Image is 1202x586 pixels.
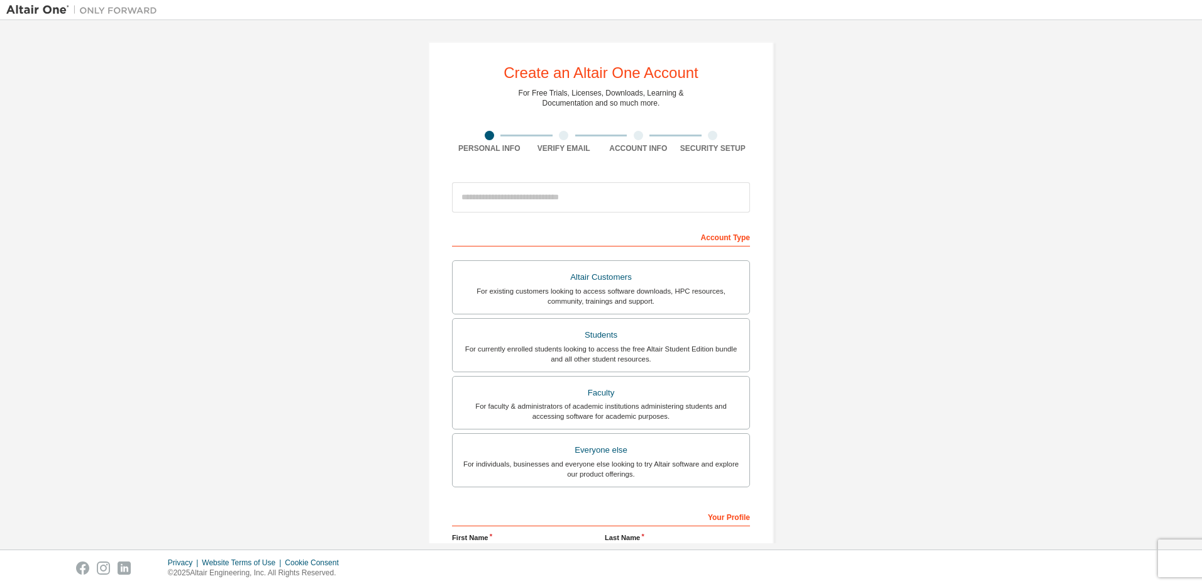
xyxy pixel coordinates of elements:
[6,4,163,16] img: Altair One
[601,143,676,153] div: Account Info
[519,88,684,108] div: For Free Trials, Licenses, Downloads, Learning & Documentation and so much more.
[460,326,742,344] div: Students
[452,226,750,246] div: Account Type
[460,344,742,364] div: For currently enrolled students looking to access the free Altair Student Edition bundle and all ...
[460,401,742,421] div: For faculty & administrators of academic institutions administering students and accessing softwa...
[452,533,597,543] label: First Name
[460,286,742,306] div: For existing customers looking to access software downloads, HPC resources, community, trainings ...
[118,561,131,575] img: linkedin.svg
[97,561,110,575] img: instagram.svg
[452,506,750,526] div: Your Profile
[76,561,89,575] img: facebook.svg
[605,533,750,543] label: Last Name
[460,384,742,402] div: Faculty
[504,65,698,80] div: Create an Altair One Account
[168,558,202,568] div: Privacy
[460,268,742,286] div: Altair Customers
[527,143,602,153] div: Verify Email
[202,558,285,568] div: Website Terms of Use
[460,459,742,479] div: For individuals, businesses and everyone else looking to try Altair software and explore our prod...
[460,441,742,459] div: Everyone else
[285,558,346,568] div: Cookie Consent
[676,143,751,153] div: Security Setup
[168,568,346,578] p: © 2025 Altair Engineering, Inc. All Rights Reserved.
[452,143,527,153] div: Personal Info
